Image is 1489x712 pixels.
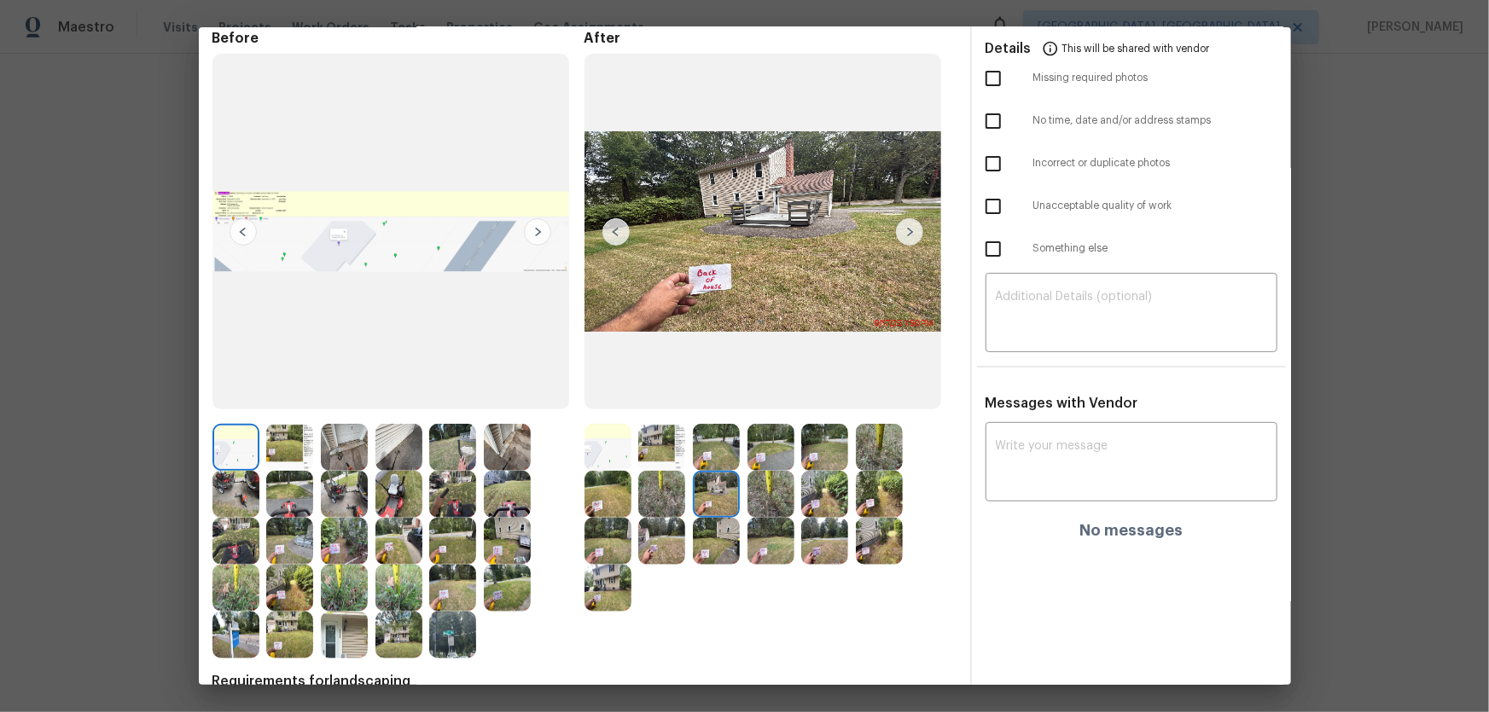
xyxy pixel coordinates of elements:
span: Requirements for landscaping [212,673,957,690]
span: Something else [1033,241,1277,256]
div: Missing required photos [972,57,1291,100]
span: Messages with Vendor [986,397,1138,410]
span: Before [212,30,585,47]
span: No time, date and/or address stamps [1033,113,1277,128]
span: Unacceptable quality of work [1033,199,1277,213]
div: Unacceptable quality of work [972,185,1291,228]
img: left-chevron-button-url [602,218,630,246]
span: After [585,30,957,47]
span: Details [986,27,1032,68]
div: Something else [972,228,1291,270]
span: Missing required photos [1033,71,1277,85]
div: Incorrect or duplicate photos [972,142,1291,185]
span: This will be shared with vendor [1062,27,1210,68]
span: Incorrect or duplicate photos [1033,156,1277,171]
h4: No messages [1079,522,1183,539]
div: No time, date and/or address stamps [972,100,1291,142]
img: right-chevron-button-url [896,218,923,246]
img: left-chevron-button-url [230,218,257,246]
img: right-chevron-button-url [524,218,551,246]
